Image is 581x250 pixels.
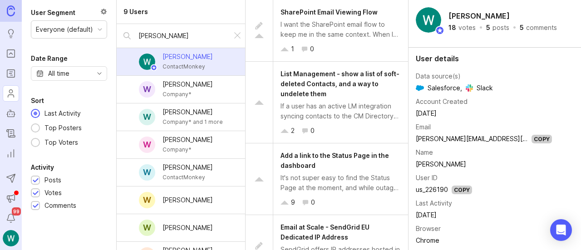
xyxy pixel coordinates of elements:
div: I want the SharePoint email flow to keep me in the same context. When I click a ContactMonkey ema... [281,20,401,39]
img: member badge [151,64,158,71]
div: 2 [291,126,295,136]
div: [PERSON_NAME] [162,162,213,172]
div: It's not super easy to find the Status Page at the moment, and while outages and issues are rare,... [281,173,401,193]
img: Wendy Pham [3,230,19,246]
div: User details [416,55,574,62]
div: 0 [310,126,315,136]
div: Company* [162,145,213,155]
div: Sort [31,95,44,106]
span: 99 [12,207,21,216]
input: Search by name... [138,31,225,41]
div: [PERSON_NAME] [162,135,213,145]
div: W [139,220,155,236]
a: Reporting [3,145,19,162]
div: W [139,192,155,208]
div: ContactMonkey [162,62,213,72]
div: Open Intercom Messenger [550,219,572,241]
div: Activity [31,162,54,173]
span: Email at Scale - SendGrid EU Dedicated IP Address [281,223,369,241]
div: 1 [291,44,294,54]
a: Ideas [3,25,19,42]
div: w [139,137,155,153]
span: Slack [466,83,493,93]
div: 9 Users [123,7,148,17]
div: Account Created [416,97,468,107]
div: 18 [448,25,456,31]
div: [PERSON_NAME] [162,52,213,62]
div: Copy [532,135,552,143]
div: W [139,164,155,181]
div: Date Range [31,53,68,64]
span: List Management - show a list of soft-deleted Contacts, and a way to undelete them [281,70,399,98]
a: [PERSON_NAME][EMAIL_ADDRESS][DOMAIN_NAME] [416,135,570,142]
div: User ID [416,173,438,183]
div: Last Activity [416,198,452,208]
div: 9 [291,197,295,207]
div: If a user has an active LM integration syncing contacts to the CM Directory and deletes a contact... [281,101,401,121]
div: Name [416,147,433,157]
div: Top Posters [40,123,86,133]
div: votes [458,25,476,31]
td: Chrome [416,235,570,246]
img: member badge [435,26,444,35]
div: [PERSON_NAME] [162,79,213,89]
div: comments [526,25,557,31]
div: posts [492,25,509,31]
span: Salesforce , [416,83,462,93]
svg: toggle icon [92,70,107,77]
div: [PERSON_NAME] [162,107,223,117]
a: Changelog [3,125,19,142]
div: Last Activity [40,108,85,118]
div: W [139,81,155,98]
div: Company* and 1 more [162,117,223,127]
div: 0 [311,197,315,207]
div: Posts [44,175,61,185]
div: us_226190 [416,185,448,195]
a: Add a link to the Status Page in the dashboardIt's not super easy to find the Status Page at the ... [246,143,408,215]
div: Votes [44,188,62,198]
div: Data source(s) [416,71,461,81]
a: Roadmaps [3,65,19,82]
div: Browser [416,224,441,234]
td: [PERSON_NAME] [416,158,570,170]
time: [DATE] [416,109,437,117]
div: ContactMonkey [162,172,213,182]
img: Wendy Pham [416,7,441,33]
img: Canny Home [7,5,15,16]
div: · [512,25,517,31]
div: All time [48,69,69,78]
button: Notifications [3,210,19,226]
a: Autopilot [3,105,19,122]
button: Send to Autopilot [3,170,19,186]
div: User Segment [31,7,75,18]
h2: [PERSON_NAME] [447,9,512,23]
button: Announcements [3,190,19,206]
div: Top Voters [40,137,83,147]
img: Wendy Pham [139,54,155,70]
div: 0 [310,44,314,54]
div: W [139,109,155,125]
div: · [478,25,483,31]
img: Salesforce logo [416,84,424,92]
a: List Management - show a list of soft-deleted Contacts, and a way to undelete themIf a user has a... [246,62,408,143]
div: Everyone (default) [36,25,93,34]
div: 5 [520,25,524,31]
span: SharePoint Email Viewing Flow [281,8,378,16]
div: Email [416,122,431,132]
div: Comments [44,201,76,211]
div: 5 [486,25,490,31]
span: Add a link to the Status Page in the dashboard [281,152,389,169]
img: Slack logo [466,84,473,92]
div: Copy [452,186,472,194]
a: Portal [3,45,19,62]
div: [PERSON_NAME] [162,195,213,205]
a: Users [3,85,19,102]
time: [DATE] [416,211,437,219]
div: [PERSON_NAME] [162,223,213,233]
div: Company* [162,89,213,99]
